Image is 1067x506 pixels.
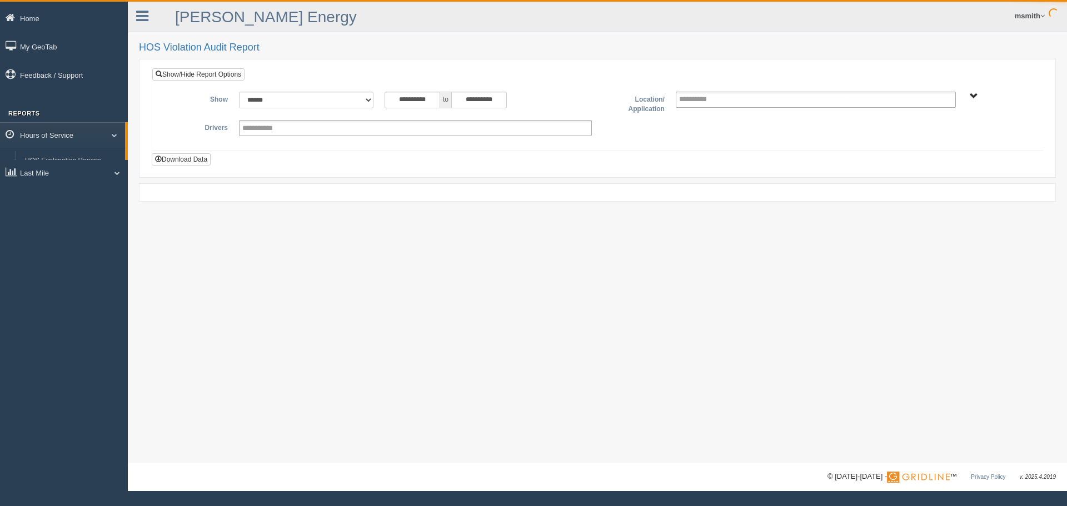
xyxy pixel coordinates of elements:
[440,92,451,108] span: to
[1020,474,1056,480] span: v. 2025.4.2019
[20,151,125,171] a: HOS Explanation Reports
[827,471,1056,483] div: © [DATE]-[DATE] - ™
[887,472,950,483] img: Gridline
[139,42,1056,53] h2: HOS Violation Audit Report
[597,92,670,114] label: Location/ Application
[152,68,245,81] a: Show/Hide Report Options
[971,474,1005,480] a: Privacy Policy
[161,120,233,133] label: Drivers
[161,92,233,105] label: Show
[175,8,357,26] a: [PERSON_NAME] Energy
[152,153,211,166] button: Download Data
